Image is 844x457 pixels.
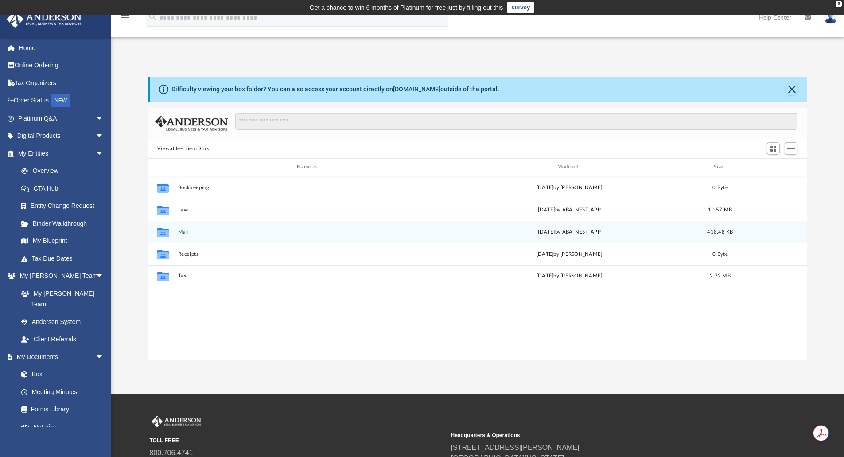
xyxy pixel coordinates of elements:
[712,251,728,256] span: 0 Byte
[12,418,113,436] a: Notarize
[178,251,436,257] button: Receipts
[157,145,210,153] button: Viewable-ClientDocs
[393,86,440,93] a: [DOMAIN_NAME]
[451,431,746,439] small: Headquarters & Operations
[12,366,109,383] a: Box
[12,180,117,197] a: CTA Hub
[440,163,699,171] div: Modified
[235,113,797,130] input: Search files and folders
[178,207,436,213] button: Law
[6,74,117,92] a: Tax Organizers
[6,127,117,145] a: Digital Productsarrow_drop_down
[707,229,733,234] span: 418.48 KB
[12,331,113,348] a: Client Referrals
[51,94,70,107] div: NEW
[440,250,698,258] div: [DATE] by [PERSON_NAME]
[95,348,113,366] span: arrow_drop_down
[178,185,436,191] button: Bookkeeping
[12,250,117,267] a: Tax Due Dates
[824,11,837,24] img: User Pic
[12,285,109,313] a: My [PERSON_NAME] Team
[152,163,174,171] div: id
[440,206,698,214] div: [DATE] by ABA_NEST_APP
[12,313,113,331] a: Anderson System
[148,176,808,360] div: grid
[836,1,842,7] div: close
[6,109,117,127] a: Platinum Q&Aarrow_drop_down
[95,127,113,145] span: arrow_drop_down
[440,228,698,236] div: [DATE] by ABA_NEST_APP
[150,449,193,457] a: 800.706.4741
[178,273,436,279] button: Tax
[6,39,117,57] a: Home
[710,273,731,278] span: 2.72 MB
[171,85,499,94] div: Difficulty viewing your box folder? You can also access your account directly on outside of the p...
[451,444,580,451] a: [STREET_ADDRESS][PERSON_NAME]
[120,17,130,23] a: menu
[6,348,113,366] a: My Documentsarrow_drop_down
[150,416,203,427] img: Anderson Advisors Platinum Portal
[6,92,117,110] a: Order StatusNEW
[12,197,117,215] a: Entity Change Request
[4,11,84,28] img: Anderson Advisors Platinum Portal
[702,163,738,171] div: Size
[12,232,113,250] a: My Blueprint
[742,163,804,171] div: id
[440,272,698,280] div: [DATE] by [PERSON_NAME]
[95,109,113,128] span: arrow_drop_down
[150,437,445,445] small: TOLL FREE
[95,267,113,285] span: arrow_drop_down
[6,145,117,162] a: My Entitiesarrow_drop_down
[6,57,117,74] a: Online Ordering
[708,207,732,212] span: 10.57 MB
[12,215,117,232] a: Binder Walkthrough
[177,163,436,171] div: Name
[95,145,113,163] span: arrow_drop_down
[178,229,436,235] button: Mail
[148,12,158,22] i: search
[120,12,130,23] i: menu
[767,142,780,155] button: Switch to Grid View
[12,401,109,418] a: Forms Library
[6,267,113,285] a: My [PERSON_NAME] Teamarrow_drop_down
[712,185,728,190] span: 0 Byte
[440,184,698,191] div: [DATE] by [PERSON_NAME]
[12,162,117,180] a: Overview
[310,2,503,13] div: Get a chance to win 6 months of Platinum for free just by filling out this
[785,142,798,155] button: Add
[12,383,113,401] a: Meeting Minutes
[507,2,534,13] a: survey
[786,83,798,95] button: Close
